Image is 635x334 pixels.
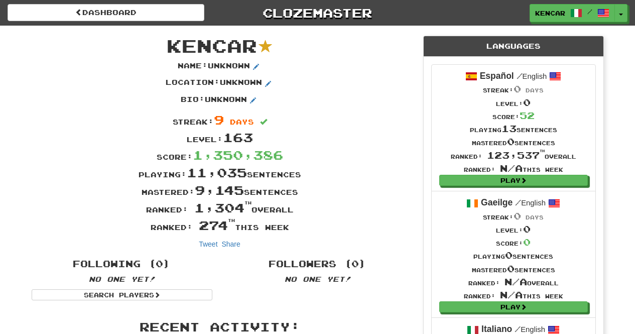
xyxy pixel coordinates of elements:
[187,165,247,180] span: 11,035
[451,149,576,162] div: Ranked: overall
[500,289,523,300] span: N/A
[515,325,545,333] small: English
[481,324,512,334] strong: Italiano
[515,198,521,207] span: /
[530,4,615,22] a: KenCar /
[514,83,521,94] span: 0
[451,162,576,175] div: Ranked: this week
[451,135,576,148] div: Mastered sentences
[587,8,592,15] span: /
[526,87,544,93] span: days
[223,130,253,145] span: 163
[451,109,576,122] div: Score:
[178,61,262,73] p: Name : Unknown
[439,301,588,312] a: Play
[514,210,521,221] span: 0
[464,236,563,249] div: Score:
[504,276,527,287] span: N/A
[199,240,217,248] a: Tweet
[464,209,563,222] div: Streak:
[24,199,416,216] div: Ranked: overall
[24,129,416,146] div: Level:
[515,199,546,207] small: English
[24,216,416,234] div: Ranked: this week
[89,275,155,283] em: No one yet!
[501,123,517,134] span: 13
[32,259,212,269] h4: Following (0)
[487,150,545,161] span: 123,537
[507,263,515,274] span: 0
[464,275,563,288] div: Ranked: overall
[230,118,254,126] span: days
[517,72,547,80] small: English
[32,289,212,300] a: Search Players
[8,4,204,21] a: Dashboard
[24,146,416,164] div: Score:
[439,175,588,186] a: Play
[540,149,545,153] sup: th
[481,197,513,207] strong: Gaeilge
[285,275,351,283] em: No one yet!
[464,222,563,236] div: Level:
[523,224,531,235] span: 0
[464,288,563,301] div: Ranked: this week
[505,250,513,261] span: 0
[451,122,576,135] div: Playing sentences
[199,217,235,233] span: 274
[221,240,240,248] a: Share
[244,200,251,205] sup: th
[167,35,257,56] span: KenCar
[464,249,563,262] div: Playing sentences
[219,4,416,22] a: Clozemaster
[535,9,565,18] span: KenCar
[526,214,544,220] span: days
[523,237,531,248] span: 0
[515,324,521,333] span: /
[228,218,235,223] sup: th
[480,71,514,81] strong: Español
[24,111,416,129] div: Streak:
[500,163,523,174] span: N/A
[227,259,408,269] h4: Followers (0)
[523,97,531,108] span: 0
[214,112,224,127] span: 9
[24,181,416,199] div: Mastered: sentences
[451,82,576,95] div: Streak:
[520,110,535,121] span: 52
[24,164,416,181] div: Playing: sentences
[194,200,251,215] span: 1,304
[464,262,563,275] div: Mastered sentences
[32,320,408,333] h3: Recent Activity:
[424,36,603,57] div: Languages
[181,94,259,106] p: Bio : Unknown
[517,71,523,80] span: /
[507,136,515,147] span: 0
[166,77,274,89] p: Location : Unknown
[193,147,283,162] span: 1,350,386
[195,182,244,197] span: 9,145
[451,96,576,109] div: Level:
